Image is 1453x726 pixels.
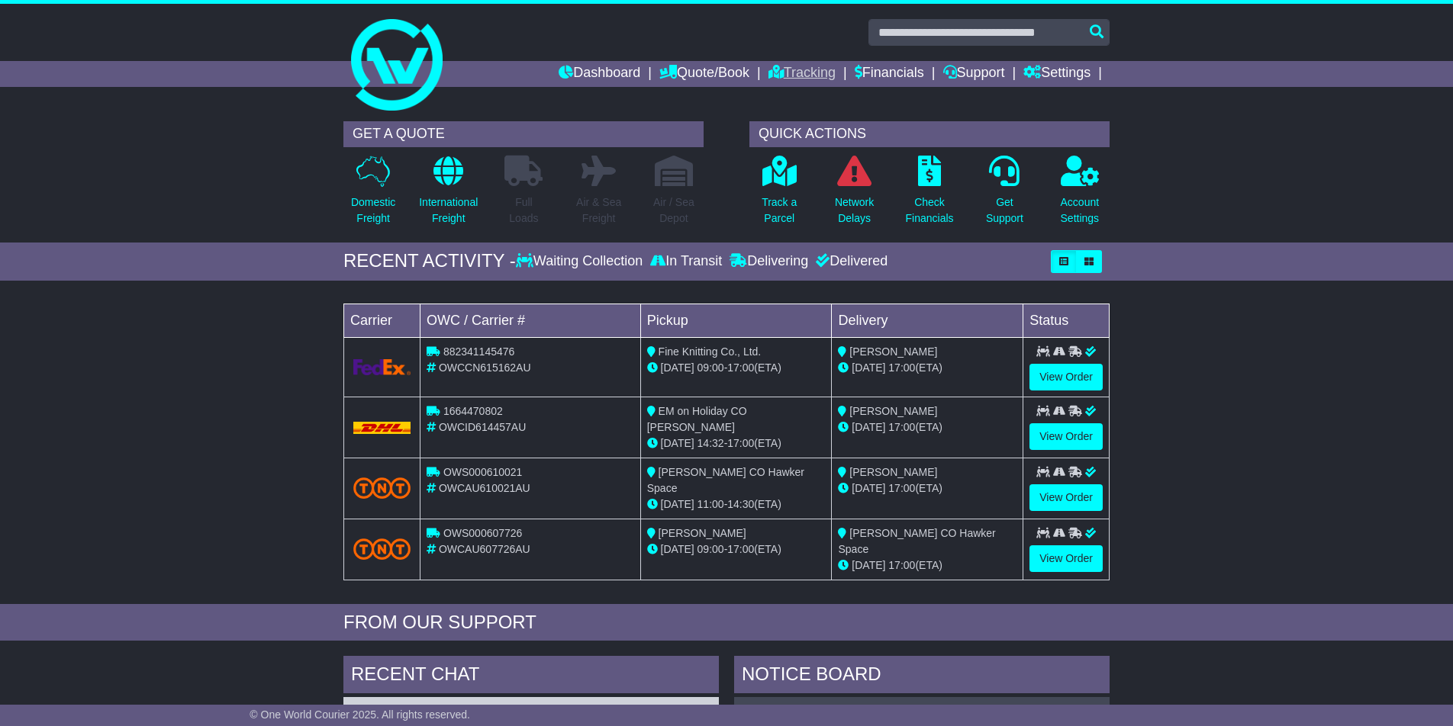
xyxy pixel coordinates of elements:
a: View Order [1029,423,1103,450]
span: [DATE] [661,543,694,555]
span: [DATE] [661,437,694,449]
a: Tracking [768,61,836,87]
span: 09:00 [698,361,724,374]
div: RECENT ACTIVITY - [343,250,516,272]
span: 14:30 [727,498,754,510]
span: 14:32 [698,437,724,449]
div: - (ETA) [647,541,826,557]
td: Delivery [832,304,1023,337]
td: OWC / Carrier # [420,304,641,337]
span: [PERSON_NAME] [659,527,746,539]
a: Financials [855,61,924,87]
span: 17:00 [888,482,915,494]
span: [PERSON_NAME] CO Hawker Space [647,466,804,494]
span: OWS000607726 [443,527,523,539]
a: View Order [1029,545,1103,572]
span: 17:00 [888,361,915,374]
a: Support [943,61,1005,87]
img: GetCarrierServiceLogo [353,359,411,375]
a: Dashboard [559,61,640,87]
a: View Order [1029,484,1103,511]
span: OWS000610021 [443,466,523,478]
div: Delivered [812,253,888,270]
span: OWCAU607726AU [439,543,530,555]
a: GetSupport [985,155,1024,235]
a: Settings [1023,61,1091,87]
div: - (ETA) [647,496,826,512]
div: QUICK ACTIONS [749,121,1110,147]
p: Air / Sea Depot [653,194,694,226]
p: Track a Parcel [762,194,797,226]
span: 17:00 [727,543,754,555]
div: (ETA) [838,557,1016,573]
span: [PERSON_NAME] [849,466,937,478]
a: AccountSettings [1060,155,1100,235]
p: International Freight [419,194,478,226]
div: (ETA) [838,480,1016,496]
div: RECENT CHAT [343,656,719,697]
span: 1664470802 [443,405,503,417]
div: NOTICE BOARD [734,656,1110,697]
div: In Transit [646,253,726,270]
div: Delivering [726,253,812,270]
span: [PERSON_NAME] [849,405,937,417]
div: FROM OUR SUPPORT [343,612,1110,634]
p: Air & Sea Freight [576,194,621,226]
td: Status [1023,304,1110,337]
span: © One World Courier 2025. All rights reserved. [250,708,470,721]
img: TNT_Domestic.png [353,538,411,559]
a: CheckFinancials [905,155,955,235]
span: [DATE] [852,361,885,374]
span: [DATE] [852,421,885,433]
div: (ETA) [838,419,1016,435]
span: 17:00 [888,559,915,571]
span: [DATE] [661,361,694,374]
a: NetworkDelays [834,155,875,235]
div: Waiting Collection [516,253,646,270]
span: [DATE] [661,498,694,510]
p: Network Delays [835,194,874,226]
div: GET A QUOTE [343,121,704,147]
span: EM on Holiday CO [PERSON_NAME] [647,405,747,433]
a: InternationalFreight [418,155,478,235]
p: Domestic Freight [351,194,395,226]
span: OWCCN615162AU [439,361,531,374]
span: Fine Knitting Co., Ltd. [659,345,762,358]
td: Carrier [344,304,420,337]
div: (ETA) [838,360,1016,376]
a: DomesticFreight [350,155,396,235]
div: - (ETA) [647,435,826,451]
span: [DATE] [852,559,885,571]
span: 17:00 [727,361,754,374]
td: Pickup [640,304,832,337]
div: - (ETA) [647,360,826,376]
p: Account Settings [1061,194,1100,226]
span: 882341145476 [443,345,514,358]
span: 11:00 [698,498,724,510]
span: 17:00 [888,421,915,433]
p: Check Financials [906,194,954,226]
span: 17:00 [727,437,754,449]
p: Get Support [986,194,1023,226]
img: TNT_Domestic.png [353,477,411,498]
img: DHL.png [353,422,411,434]
span: 09:00 [698,543,724,555]
span: OWCAU610021AU [439,482,530,494]
p: Full Loads [504,194,543,226]
span: [PERSON_NAME] CO Hawker Space [838,527,995,555]
a: Track aParcel [761,155,797,235]
span: [DATE] [852,482,885,494]
a: View Order [1029,364,1103,390]
span: OWCID614457AU [439,421,526,433]
a: Quote/Book [659,61,749,87]
span: [PERSON_NAME] [849,345,937,358]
